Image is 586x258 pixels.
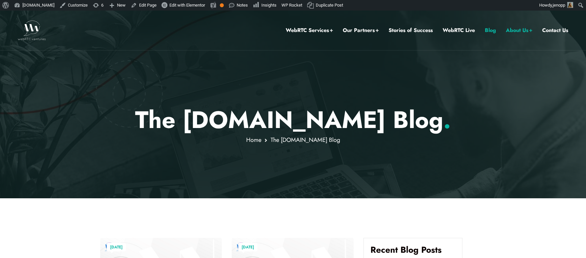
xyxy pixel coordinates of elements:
span: The [DOMAIN_NAME] Blog [271,136,340,144]
a: WebRTC Services [286,26,333,35]
a: Our Partners [343,26,379,35]
span: jenopp [553,3,565,8]
span: . [443,103,451,137]
img: WebRTC.ventures [18,20,46,40]
a: Stories of Success [389,26,433,35]
a: About Us [506,26,532,35]
h1: The [DOMAIN_NAME] Blog [100,106,486,134]
a: Blog [485,26,496,35]
a: [DATE] [238,243,257,251]
div: OK [220,3,224,7]
a: Home [246,136,261,144]
a: [DATE] [107,243,126,251]
a: Contact Us [542,26,568,35]
span: Edit with Elementor [169,3,205,8]
a: WebRTC Live [443,26,475,35]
